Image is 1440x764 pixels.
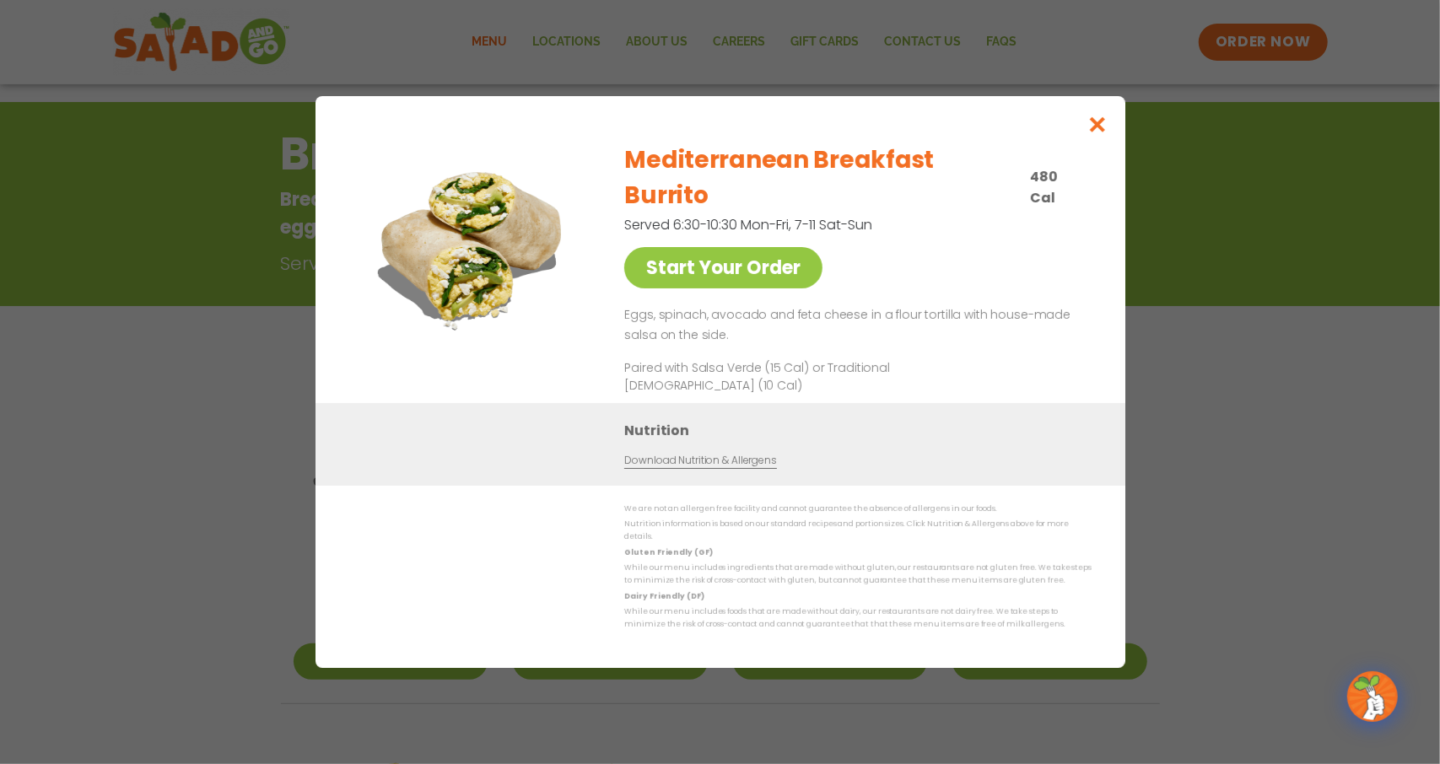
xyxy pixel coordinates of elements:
img: wpChatIcon [1349,673,1396,720]
h3: Nutrition [624,420,1100,441]
a: Start Your Order [624,247,822,288]
strong: Gluten Friendly (GF) [624,547,712,557]
p: We are not an allergen free facility and cannot guarantee the absence of allergens in our foods. [624,503,1092,515]
p: 480 Cal [1030,166,1085,208]
p: While our menu includes foods that are made without dairy, our restaurants are not dairy free. We... [624,605,1092,632]
strong: Dairy Friendly (DF) [624,591,704,601]
img: Featured product photo for Mediterranean Breakfast Burrito [353,130,590,366]
p: Nutrition information is based on our standard recipes and portion sizes. Click Nutrition & Aller... [624,518,1092,544]
p: While our menu includes ingredients that are made without gluten, our restaurants are not gluten ... [624,562,1092,588]
h2: Mediterranean Breakfast Burrito [624,143,1020,213]
p: Paired with Salsa Verde (15 Cal) or Traditional [DEMOGRAPHIC_DATA] (10 Cal) [624,359,936,395]
button: Close modal [1070,96,1124,153]
a: Download Nutrition & Allergens [624,453,776,469]
p: Served 6:30-10:30 Mon-Fri, 7-11 Sat-Sun [624,214,1004,235]
p: Eggs, spinach, avocado and feta cheese in a flour tortilla with house-made salsa on the side. [624,305,1085,346]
